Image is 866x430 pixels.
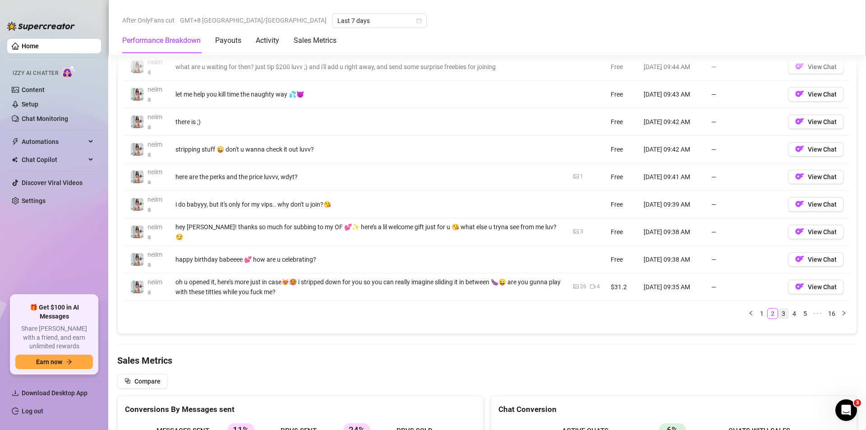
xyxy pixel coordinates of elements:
[131,143,143,156] img: neiima
[808,63,837,70] span: View Chat
[706,108,783,136] td: —
[498,403,849,416] div: Chat Conversion
[788,252,844,267] button: OFView Chat
[175,89,562,99] div: let me help you kill time the naughty way 💦😈
[638,136,706,163] td: [DATE] 09:42 AM
[131,88,143,101] img: neiima
[800,308,811,319] li: 5
[706,53,783,81] td: —
[22,389,88,397] span: Download Desktop App
[131,198,143,211] img: neiima
[638,81,706,108] td: [DATE] 09:43 AM
[788,285,844,292] a: OFView Chat
[117,354,857,367] h4: Sales Metrics
[597,282,600,291] div: 4
[294,35,336,46] div: Sales Metrics
[573,284,579,289] span: picture
[788,197,844,212] button: OFView Chat
[62,65,76,79] img: AI Chatter
[795,199,804,208] img: OF
[638,163,706,191] td: [DATE] 09:41 AM
[811,308,825,319] span: •••
[175,62,562,72] div: what are u waiting for then? just tip $200 luvv ;) and i'll add u right away, and send some surpr...
[175,222,562,242] div: hey [PERSON_NAME]! thanks so much for subbing to my OF 💕✨ here’s a lil welcome gift just for u 😘 ...
[147,141,162,158] span: neiima
[757,309,767,319] a: 1
[789,309,799,319] a: 4
[788,120,844,127] a: OFView Chat
[808,228,837,236] span: View Chat
[788,65,844,72] a: OFView Chat
[795,254,804,264] img: OF
[416,18,422,23] span: calendar
[706,191,783,218] td: —
[795,172,804,181] img: OF
[122,35,201,46] div: Performance Breakdown
[605,108,638,136] td: Free
[605,218,638,246] td: Free
[12,157,18,163] img: Chat Copilot
[22,115,68,122] a: Chat Monitoring
[131,116,143,128] img: neiima
[808,91,837,98] span: View Chat
[706,163,783,191] td: —
[147,168,162,185] span: neiima
[748,310,754,316] span: left
[706,273,783,301] td: —
[125,403,476,416] div: Conversions By Messages sent
[789,308,800,319] li: 4
[811,308,825,319] li: Next 5 Pages
[605,273,638,301] td: $31.2
[788,92,844,100] a: OFView Chat
[175,172,562,182] div: here are the perks and the price luvvv, wdyt?
[580,172,583,181] div: 1
[638,273,706,301] td: [DATE] 09:35 AM
[756,308,767,319] li: 1
[131,171,143,183] img: neiima
[825,308,838,319] li: 16
[15,355,93,369] button: Earn nowarrow-right
[337,14,421,28] span: Last 7 days
[638,53,706,81] td: [DATE] 09:44 AM
[788,225,844,239] button: OFView Chat
[795,89,804,98] img: OF
[147,58,162,75] span: neiima
[605,53,638,81] td: Free
[134,378,161,385] span: Compare
[590,284,595,289] span: video-camera
[854,399,861,407] span: 3
[788,148,844,155] a: OFView Chat
[788,175,844,182] a: OFView Chat
[15,324,93,351] span: Share [PERSON_NAME] with a friend, and earn unlimited rewards
[175,254,562,264] div: happy birthday babeeee 💕 how are u celebrating?
[12,389,19,397] span: download
[795,227,804,236] img: OF
[808,146,837,153] span: View Chat
[788,280,844,294] button: OFView Chat
[841,310,847,316] span: right
[117,374,168,388] button: Compare
[788,142,844,157] button: OFView Chat
[605,81,638,108] td: Free
[175,144,562,154] div: stripping stuff 😜 don't u wanna check it out luvv?
[808,201,837,208] span: View Chat
[15,303,93,321] span: 🎁 Get $100 in AI Messages
[147,196,162,213] span: neiima
[122,14,175,27] span: After OnlyFans cut
[706,218,783,246] td: —
[131,281,143,293] img: neiima
[746,308,756,319] button: left
[795,62,804,71] img: OF
[706,136,783,163] td: —
[638,218,706,246] td: [DATE] 09:38 AM
[22,134,86,149] span: Automations
[768,309,778,319] a: 2
[13,69,58,78] span: Izzy AI Chatter
[175,277,562,297] div: oh u opened it, here's more just in case😻🥵 i stripped down for you so you can really imagine slid...
[605,136,638,163] td: Free
[706,246,783,273] td: —
[838,308,849,319] button: right
[147,251,162,268] span: neiima
[66,359,72,365] span: arrow-right
[706,81,783,108] td: —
